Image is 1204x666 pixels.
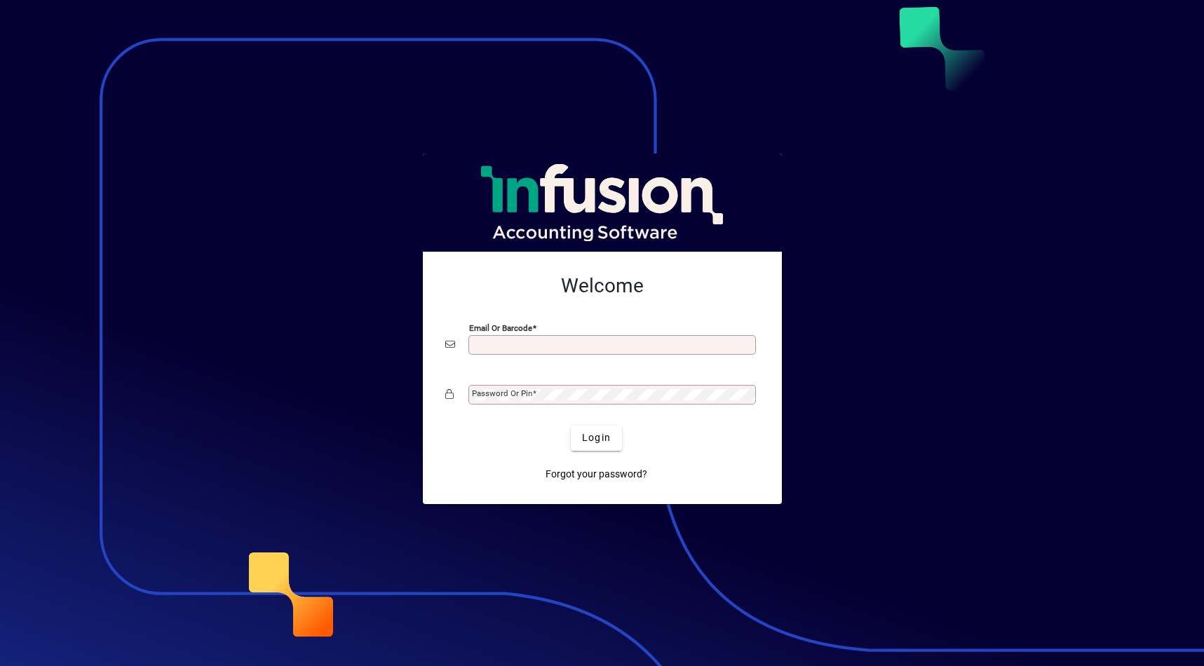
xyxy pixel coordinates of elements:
mat-label: Password or Pin [472,388,532,398]
mat-label: Email or Barcode [469,322,532,332]
button: Login [571,426,622,451]
span: Forgot your password? [546,467,647,482]
span: Login [582,430,611,445]
h2: Welcome [445,274,759,298]
a: Forgot your password? [540,462,653,487]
